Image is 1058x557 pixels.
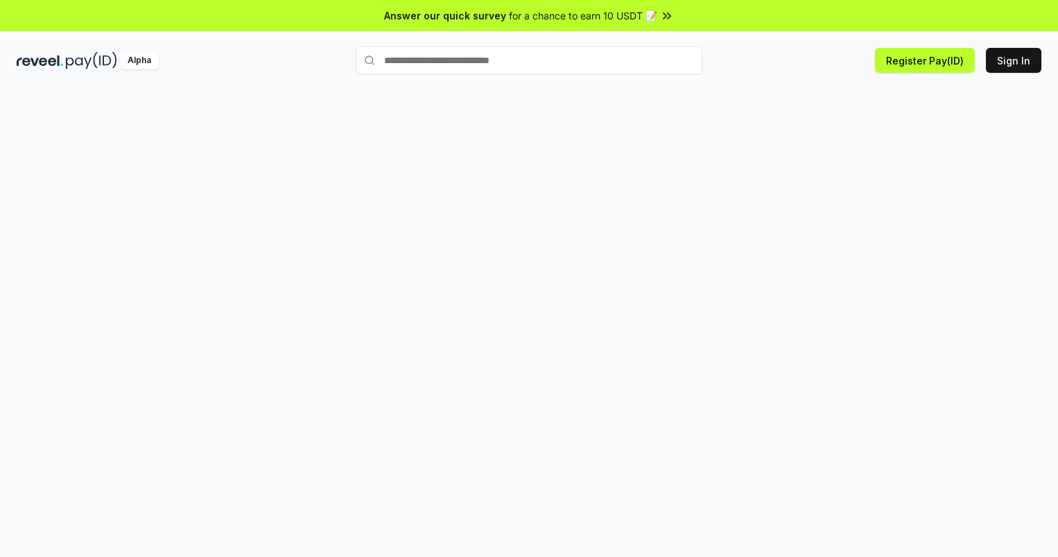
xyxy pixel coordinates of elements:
[66,52,117,69] img: pay_id
[17,52,63,69] img: reveel_dark
[509,8,657,23] span: for a chance to earn 10 USDT 📝
[875,48,975,73] button: Register Pay(ID)
[384,8,506,23] span: Answer our quick survey
[986,48,1041,73] button: Sign In
[120,52,159,69] div: Alpha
